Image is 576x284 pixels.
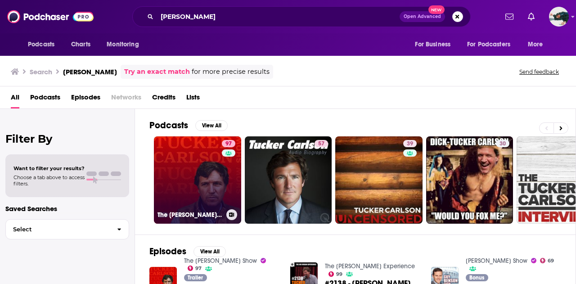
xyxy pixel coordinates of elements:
a: All [11,90,19,108]
a: 57 [245,136,332,224]
a: 57 [315,140,328,147]
h2: Filter By [5,132,129,145]
span: Select [6,226,110,232]
a: Show notifications dropdown [502,9,517,24]
a: Show notifications dropdown [524,9,538,24]
img: User Profile [549,7,569,27]
h3: [PERSON_NAME] [63,68,117,76]
button: Open AdvancedNew [400,11,445,22]
span: Networks [111,90,141,108]
button: View All [193,246,226,257]
span: New [428,5,445,14]
a: Guy Benson Show [466,257,527,265]
span: More [528,38,543,51]
h3: Search [30,68,52,76]
a: Lists [186,90,200,108]
h3: The [PERSON_NAME] Show [157,211,223,219]
span: Podcasts [28,38,54,51]
span: 97 [195,266,202,270]
span: Charts [71,38,90,51]
a: EpisodesView All [149,246,226,257]
span: 39 [407,140,413,149]
span: for more precise results [192,67,270,77]
span: Choose a tab above to access filters. [13,174,85,187]
span: Trailer [188,275,203,280]
div: Search podcasts, credits, & more... [132,6,471,27]
a: The Joe Rogan Experience [325,262,415,270]
button: Select [5,219,129,239]
span: Monitoring [107,38,139,51]
span: Want to filter your results? [13,165,85,171]
button: open menu [461,36,523,53]
a: 97 [188,266,202,271]
a: 99 [328,271,343,277]
a: Podcasts [30,90,60,108]
h2: Episodes [149,246,186,257]
a: Episodes [71,90,100,108]
a: Charts [65,36,96,53]
a: 30 [496,140,509,147]
a: 39 [335,136,423,224]
a: 39 [403,140,417,147]
span: Bonus [469,275,484,280]
button: open menu [22,36,66,53]
input: Search podcasts, credits, & more... [157,9,400,24]
h2: Podcasts [149,120,188,131]
span: 30 [499,140,506,149]
a: Try an exact match [124,67,190,77]
a: PodcastsView All [149,120,228,131]
span: 97 [225,140,232,149]
img: Podchaser - Follow, Share and Rate Podcasts [7,8,94,25]
button: Show profile menu [549,7,569,27]
a: 97The [PERSON_NAME] Show [154,136,241,224]
button: View All [195,120,228,131]
button: open menu [409,36,462,53]
p: Saved Searches [5,204,129,213]
a: 69 [540,258,554,263]
span: 99 [336,272,342,276]
a: Credits [152,90,175,108]
a: 30 [426,136,513,224]
span: For Podcasters [467,38,510,51]
button: open menu [522,36,554,53]
button: Send feedback [517,68,562,76]
button: open menu [100,36,150,53]
span: Logged in as fsg.publicity [549,7,569,27]
a: 97 [222,140,235,147]
span: 57 [318,140,324,149]
span: 69 [548,259,554,263]
a: The Tucker Carlson Show [184,257,257,265]
span: For Business [415,38,450,51]
span: Open Advanced [404,14,441,19]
